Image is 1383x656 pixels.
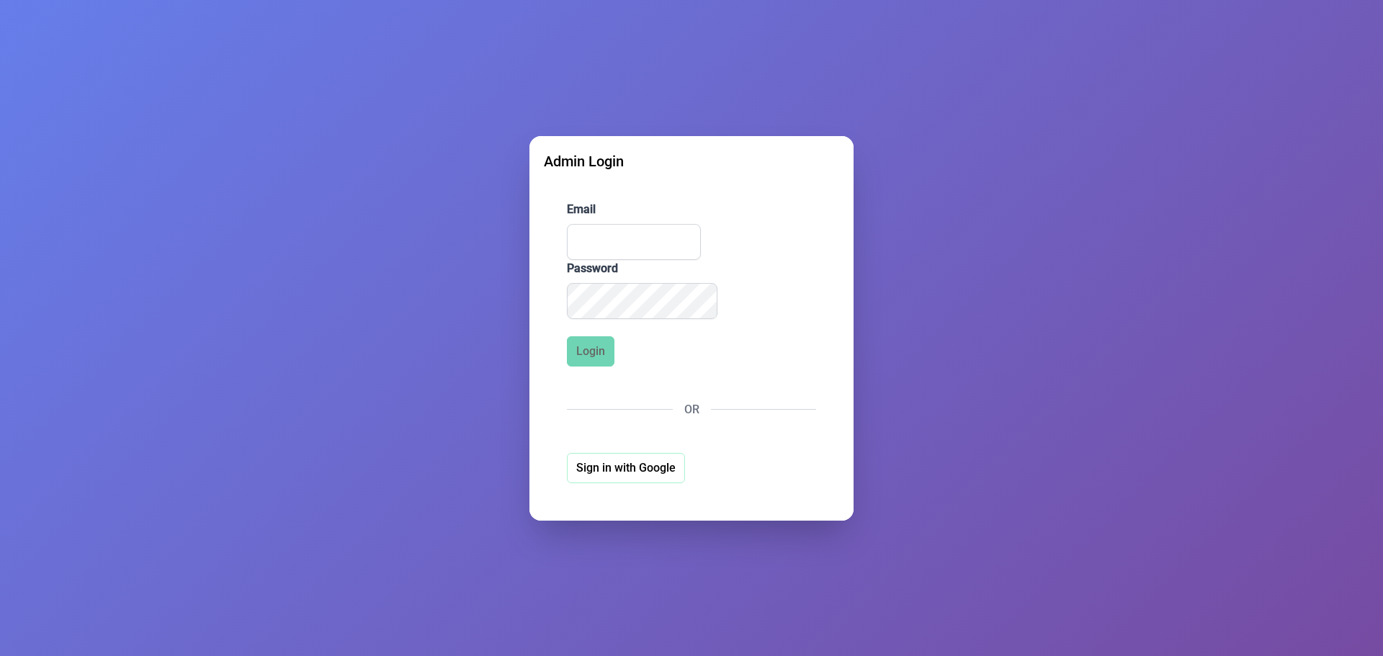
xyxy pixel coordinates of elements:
[576,343,605,360] span: Login
[544,150,839,172] div: Admin Login
[567,401,816,418] div: OR
[567,453,685,483] button: Sign in with Google
[567,336,614,367] button: Login
[567,260,816,277] label: Password
[567,201,816,218] label: Email
[576,459,676,477] span: Sign in with Google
